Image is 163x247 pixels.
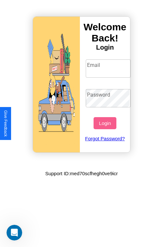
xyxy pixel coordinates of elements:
[3,110,8,137] div: Give Feedback
[82,129,128,148] a: Forgot Password?
[80,22,130,44] h3: Welcome Back!
[33,17,80,152] img: gif
[7,225,22,240] iframe: Intercom live chat
[80,44,130,51] h4: Login
[94,117,116,129] button: Login
[45,169,118,178] p: Support ID: med70scfhegh0ve9icr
